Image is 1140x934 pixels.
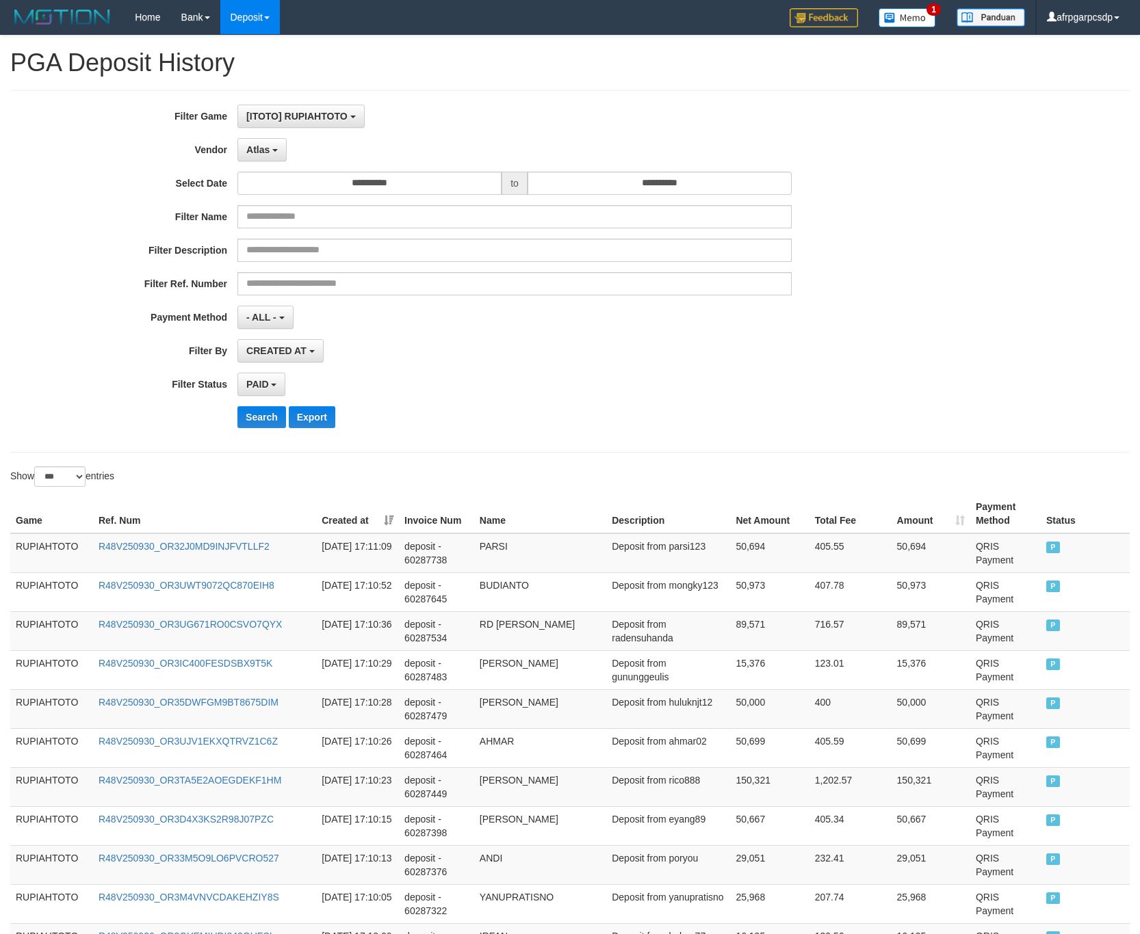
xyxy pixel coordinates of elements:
td: 89,571 [892,611,970,650]
td: QRIS Payment [970,845,1041,884]
td: 29,051 [892,845,970,884]
td: QRIS Payment [970,728,1041,767]
td: [PERSON_NAME] [474,806,606,845]
td: 15,376 [730,650,809,689]
td: RUPIAHTOTO [10,689,93,728]
span: PAID [1046,542,1060,553]
td: deposit - 60287376 [399,845,474,884]
td: 50,000 [730,689,809,728]
select: Showentries [34,466,86,487]
td: PARSI [474,533,606,573]
h1: PGA Deposit History [10,49,1130,77]
td: [DATE] 17:10:52 [316,572,399,611]
td: [PERSON_NAME] [474,689,606,728]
td: deposit - 60287464 [399,728,474,767]
span: to [502,172,528,195]
button: PAID [237,373,285,396]
th: Invoice Num [399,494,474,533]
th: Name [474,494,606,533]
td: [DATE] 17:10:26 [316,728,399,767]
td: QRIS Payment [970,611,1041,650]
td: AHMAR [474,728,606,767]
td: RUPIAHTOTO [10,572,93,611]
td: [PERSON_NAME] [474,767,606,806]
span: PAID [1046,775,1060,787]
td: 405.55 [809,533,892,573]
td: Deposit from eyang89 [606,806,730,845]
td: [DATE] 17:10:29 [316,650,399,689]
td: 50,667 [730,806,809,845]
span: CREATED AT [246,345,307,356]
td: 407.78 [809,572,892,611]
th: Payment Method [970,494,1041,533]
span: PAID [1046,581,1060,592]
td: RUPIAHTOTO [10,611,93,650]
th: Ref. Num [93,494,316,533]
span: Atlas [246,144,270,155]
a: R48V250930_OR32J0MD9INJFVTLLF2 [99,541,270,552]
td: RUPIAHTOTO [10,767,93,806]
a: R48V250930_OR3D4X3KS2R98J07PZC [99,814,274,825]
td: deposit - 60287322 [399,884,474,923]
td: Deposit from ahmar02 [606,728,730,767]
td: Deposit from mongky123 [606,572,730,611]
td: 50,973 [892,572,970,611]
td: 25,968 [892,884,970,923]
td: Deposit from gununggeulis [606,650,730,689]
td: 25,968 [730,884,809,923]
td: deposit - 60287449 [399,767,474,806]
td: Deposit from rico888 [606,767,730,806]
td: ANDI [474,845,606,884]
td: 50,000 [892,689,970,728]
td: 405.34 [809,806,892,845]
a: R48V250930_OR3TA5E2AOEGDEKF1HM [99,775,281,786]
span: [ITOTO] RUPIAHTOTO [246,111,348,122]
td: 50,694 [892,533,970,573]
th: Description [606,494,730,533]
td: Deposit from radensuhanda [606,611,730,650]
td: 232.41 [809,845,892,884]
img: Feedback.jpg [790,8,858,27]
td: RUPIAHTOTO [10,650,93,689]
td: 15,376 [892,650,970,689]
a: R48V250930_OR33M5O9LO6PVCRO527 [99,853,279,864]
td: 1,202.57 [809,767,892,806]
td: Deposit from parsi123 [606,533,730,573]
td: 207.74 [809,884,892,923]
button: Export [289,406,335,428]
button: [ITOTO] RUPIAHTOTO [237,105,364,128]
td: 400 [809,689,892,728]
td: QRIS Payment [970,767,1041,806]
img: panduan.png [957,8,1025,27]
a: R48V250930_OR3M4VNVCDAKEHZIY8S [99,892,279,903]
td: [DATE] 17:10:28 [316,689,399,728]
td: deposit - 60287479 [399,689,474,728]
td: RUPIAHTOTO [10,845,93,884]
td: QRIS Payment [970,884,1041,923]
a: R48V250930_OR3IC400FESDSBX9T5K [99,658,272,669]
a: R48V250930_OR3UG671RO0CSVO7QYX [99,619,282,630]
td: RD [PERSON_NAME] [474,611,606,650]
td: 405.59 [809,728,892,767]
span: PAID [1046,892,1060,904]
td: 50,699 [730,728,809,767]
td: BUDIANTO [474,572,606,611]
td: QRIS Payment [970,572,1041,611]
td: 89,571 [730,611,809,650]
td: QRIS Payment [970,689,1041,728]
td: [PERSON_NAME] [474,650,606,689]
td: [DATE] 17:10:05 [316,884,399,923]
td: deposit - 60287738 [399,533,474,573]
th: Game [10,494,93,533]
td: deposit - 60287398 [399,806,474,845]
td: RUPIAHTOTO [10,533,93,573]
td: 29,051 [730,845,809,884]
td: [DATE] 17:10:15 [316,806,399,845]
span: PAID [246,379,268,390]
th: Net Amount [730,494,809,533]
td: QRIS Payment [970,533,1041,573]
td: 50,699 [892,728,970,767]
span: 1 [927,3,941,16]
td: 716.57 [809,611,892,650]
td: deposit - 60287534 [399,611,474,650]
